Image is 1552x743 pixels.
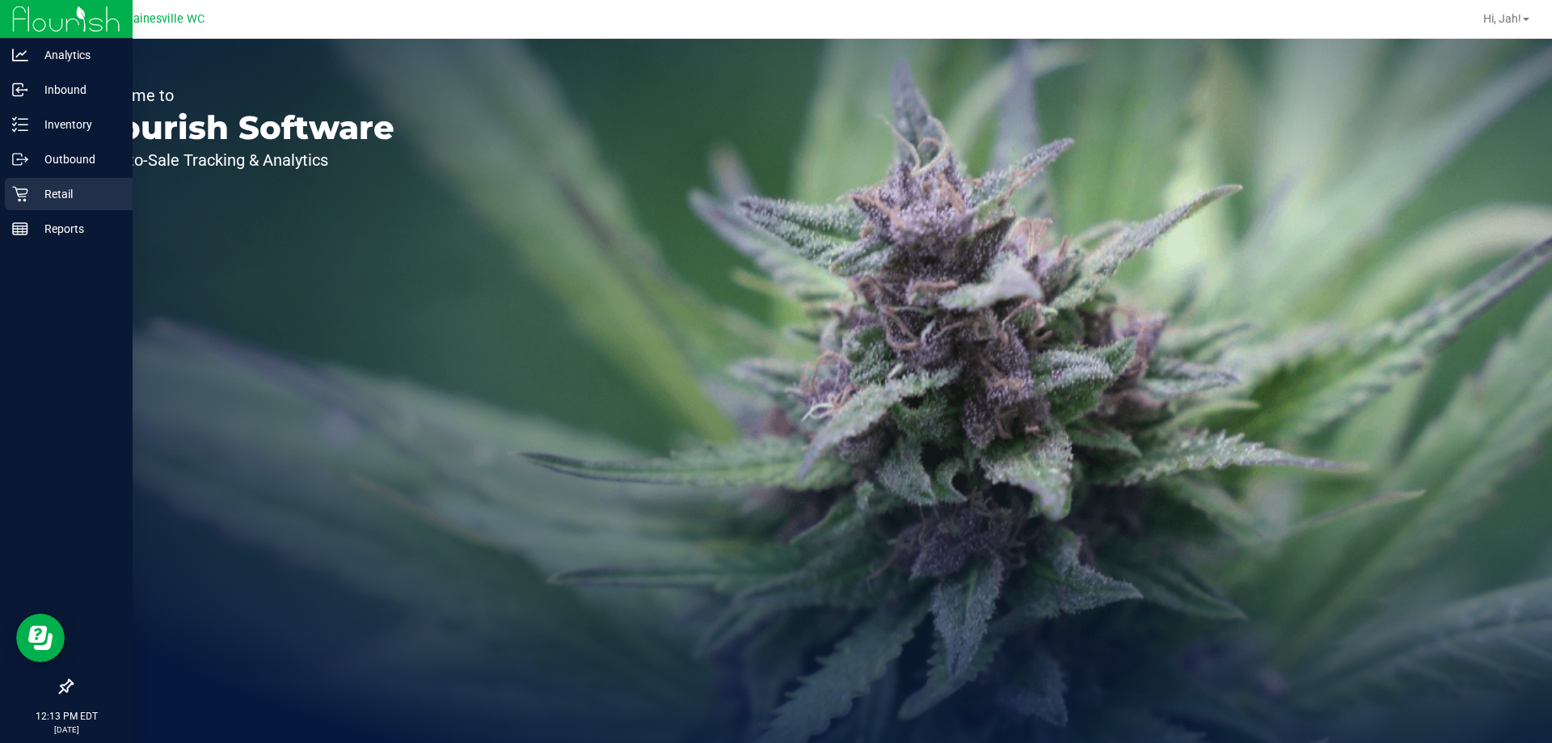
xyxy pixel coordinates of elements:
[12,186,28,202] inline-svg: Retail
[28,184,125,204] p: Retail
[7,709,125,724] p: 12:13 PM EDT
[87,112,394,144] p: Flourish Software
[28,219,125,239] p: Reports
[12,82,28,98] inline-svg: Inbound
[28,150,125,169] p: Outbound
[28,80,125,99] p: Inbound
[87,152,394,168] p: Seed-to-Sale Tracking & Analytics
[12,151,28,167] inline-svg: Outbound
[7,724,125,736] p: [DATE]
[87,87,394,103] p: Welcome to
[28,115,125,134] p: Inventory
[28,45,125,65] p: Analytics
[125,12,205,26] span: Gainesville WC
[12,221,28,237] inline-svg: Reports
[12,47,28,63] inline-svg: Analytics
[12,116,28,133] inline-svg: Inventory
[1483,12,1521,25] span: Hi, Jah!
[16,614,65,662] iframe: Resource center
